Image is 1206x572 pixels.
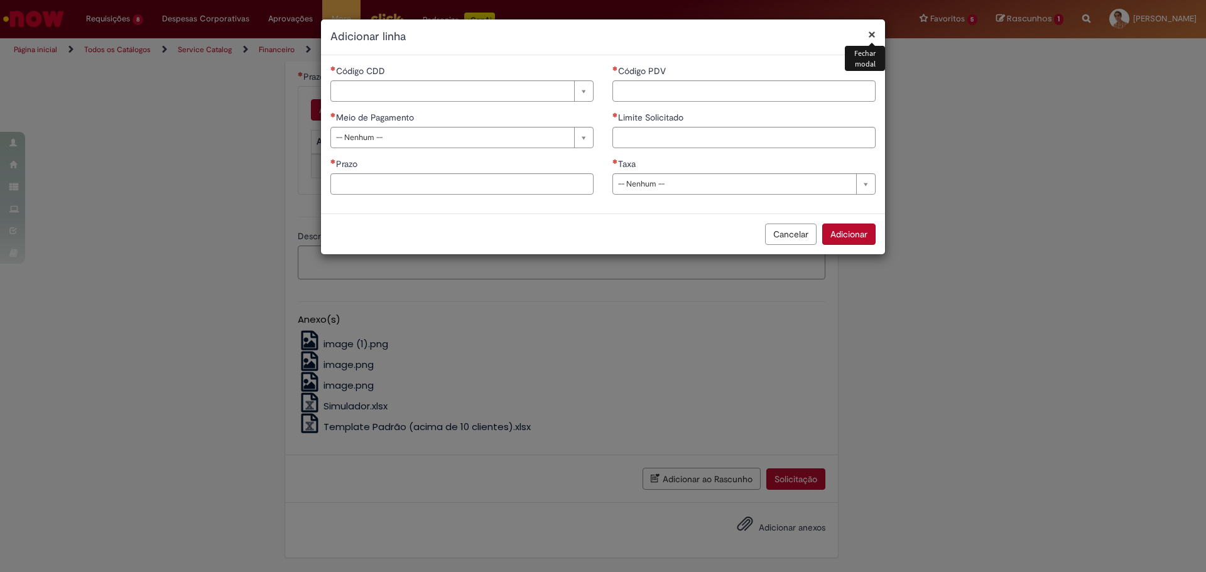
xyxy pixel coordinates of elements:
span: -- Nenhum -- [336,127,568,148]
input: Limite Solicitado [612,127,876,148]
span: Necessários [612,66,618,71]
button: Cancelar [765,224,817,245]
span: Necessários [330,159,336,164]
span: Necessários [612,159,618,164]
button: Fechar modal [868,28,876,41]
input: Código PDV [612,80,876,102]
span: Meio de Pagamento [336,112,416,123]
span: -- Nenhum -- [618,174,850,194]
span: Prazo [336,158,360,170]
span: Limite Solicitado [618,112,686,123]
span: Taxa [618,158,638,170]
span: Necessários [612,112,618,117]
h2: Adicionar linha [330,29,876,45]
div: Fechar modal [845,46,885,71]
span: Necessários [330,66,336,71]
span: Necessários [330,112,336,117]
a: Limpar campo Código CDD [330,80,594,102]
span: Necessários - Código CDD [336,65,388,77]
span: Código PDV [618,65,668,77]
button: Adicionar [822,224,876,245]
input: Prazo [330,173,594,195]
